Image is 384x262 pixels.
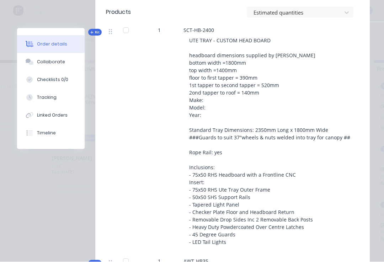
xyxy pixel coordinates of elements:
div: Timeline [37,130,56,137]
div: Order details [37,41,67,48]
span: Kit [90,30,100,35]
button: Kit [88,29,102,36]
div: Collaborate [37,59,65,65]
button: Tracking [17,89,85,107]
button: Linked Orders [17,107,85,124]
div: Checklists 0/0 [37,77,68,83]
span: 1 [158,27,161,34]
div: Linked Orders [37,112,68,119]
span: UTE TRAY - CUSTOM HEAD BOARD headboard dimensions supplied by [PERSON_NAME] bottom width =1800mm ... [189,37,350,246]
button: Timeline [17,124,85,142]
span: SCT-HB-2400 [183,27,214,34]
div: Products [106,8,131,17]
div: Tracking [37,95,57,101]
button: Checklists 0/0 [17,71,85,89]
button: Collaborate [17,53,85,71]
button: Order details [17,36,85,53]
